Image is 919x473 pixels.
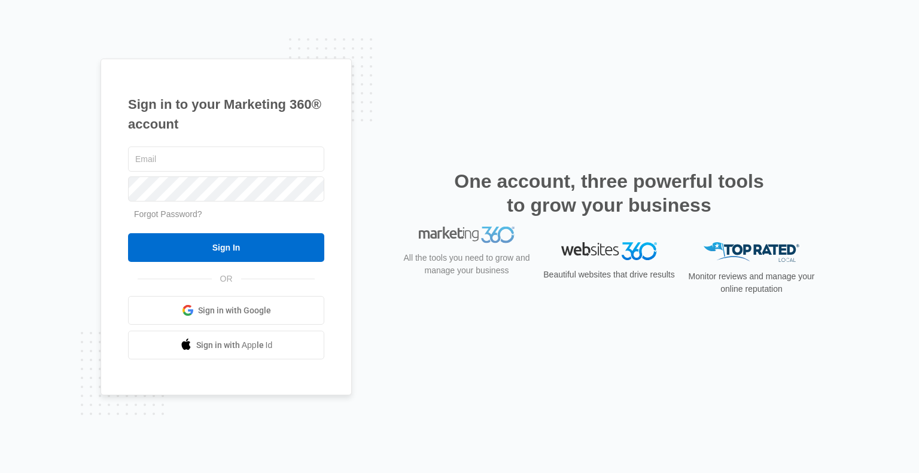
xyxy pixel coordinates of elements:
[128,233,324,262] input: Sign In
[400,267,534,292] p: All the tools you need to grow and manage your business
[196,339,273,352] span: Sign in with Apple Id
[134,209,202,219] a: Forgot Password?
[451,169,768,217] h2: One account, three powerful tools to grow your business
[128,94,324,134] h1: Sign in to your Marketing 360® account
[198,304,271,317] span: Sign in with Google
[704,242,799,262] img: Top Rated Local
[128,331,324,359] a: Sign in with Apple Id
[684,270,818,295] p: Monitor reviews and manage your online reputation
[542,268,676,281] p: Beautiful websites that drive results
[561,242,657,260] img: Websites 360
[212,273,241,285] span: OR
[128,296,324,325] a: Sign in with Google
[128,147,324,172] input: Email
[419,242,515,259] img: Marketing 360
